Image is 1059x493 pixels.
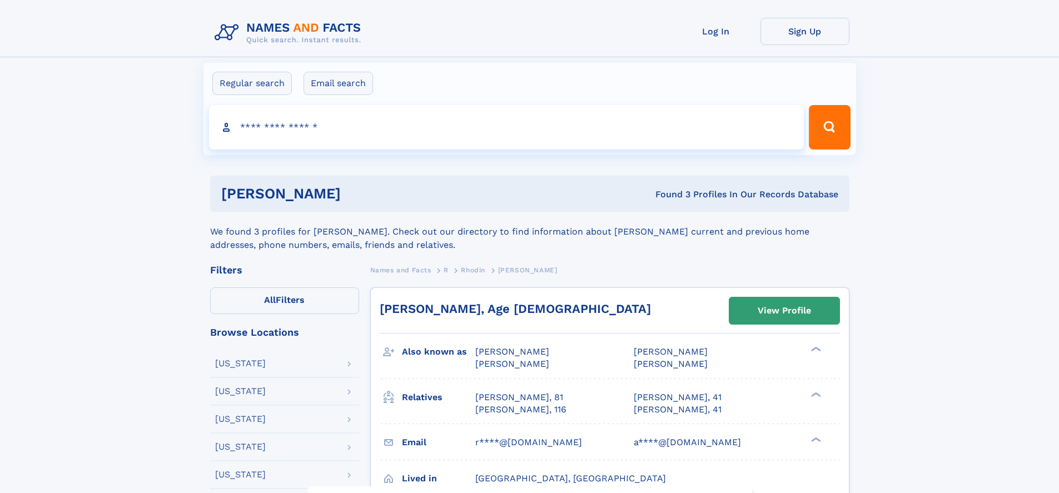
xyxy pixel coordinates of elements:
[402,388,475,407] h3: Relatives
[210,265,359,275] div: Filters
[210,287,359,314] label: Filters
[210,212,849,252] div: We found 3 profiles for [PERSON_NAME]. Check out our directory to find information about [PERSON_...
[264,295,276,305] span: All
[215,415,266,424] div: [US_STATE]
[461,263,485,277] a: Rhodin
[498,188,838,201] div: Found 3 Profiles In Our Records Database
[402,469,475,488] h3: Lived in
[221,187,498,201] h1: [PERSON_NAME]
[215,387,266,396] div: [US_STATE]
[215,359,266,368] div: [US_STATE]
[758,298,811,323] div: View Profile
[760,18,849,45] a: Sign Up
[634,391,722,404] a: [PERSON_NAME], 41
[304,72,373,95] label: Email search
[672,18,760,45] a: Log In
[808,391,822,398] div: ❯
[380,302,651,316] a: [PERSON_NAME], Age [DEMOGRAPHIC_DATA]
[475,358,549,369] span: [PERSON_NAME]
[475,346,549,357] span: [PERSON_NAME]
[402,342,475,361] h3: Also known as
[212,72,292,95] label: Regular search
[634,404,722,416] a: [PERSON_NAME], 41
[461,266,485,274] span: Rhodin
[209,105,804,150] input: search input
[729,297,839,324] a: View Profile
[370,263,431,277] a: Names and Facts
[634,358,708,369] span: [PERSON_NAME]
[210,327,359,337] div: Browse Locations
[498,266,558,274] span: [PERSON_NAME]
[444,266,449,274] span: R
[215,470,266,479] div: [US_STATE]
[808,346,822,353] div: ❯
[808,436,822,443] div: ❯
[402,433,475,452] h3: Email
[475,473,666,484] span: [GEOGRAPHIC_DATA], [GEOGRAPHIC_DATA]
[475,391,563,404] a: [PERSON_NAME], 81
[444,263,449,277] a: R
[634,346,708,357] span: [PERSON_NAME]
[215,442,266,451] div: [US_STATE]
[475,404,566,416] a: [PERSON_NAME], 116
[210,18,370,48] img: Logo Names and Facts
[809,105,850,150] button: Search Button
